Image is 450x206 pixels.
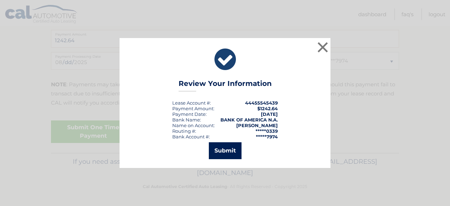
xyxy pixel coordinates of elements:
[261,111,278,117] span: [DATE]
[236,123,278,128] strong: [PERSON_NAME]
[172,123,215,128] div: Name on Account:
[220,117,278,123] strong: BANK OF AMERICA N.A.
[172,128,196,134] div: Routing #:
[209,142,242,159] button: Submit
[172,106,214,111] div: Payment Amount:
[179,79,272,92] h3: Review Your Information
[316,40,330,54] button: ×
[257,106,278,111] span: $1242.64
[172,117,201,123] div: Bank Name:
[172,111,207,117] div: :
[172,134,210,139] div: Bank Account #:
[245,100,278,106] strong: 44455545439
[172,100,211,106] div: Lease Account #:
[172,111,206,117] span: Payment Date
